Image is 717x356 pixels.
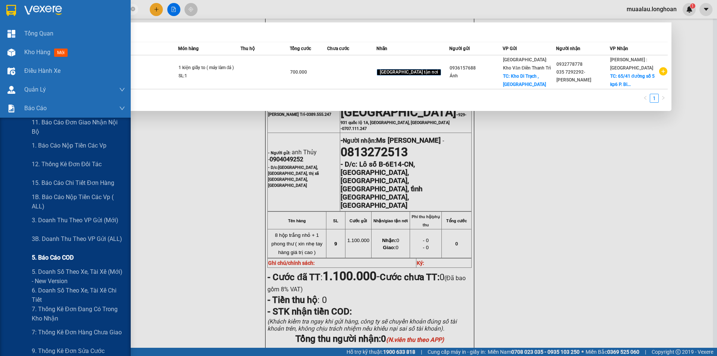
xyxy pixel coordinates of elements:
[7,67,15,75] img: warehouse-icon
[650,94,658,102] a: 1
[32,216,118,225] span: 3. Doanh Thu theo VP Gửi (mới)
[24,66,60,75] span: Điều hành xe
[24,29,53,38] span: Tổng Quan
[659,94,668,103] button: right
[610,46,628,51] span: VP Nhận
[32,160,102,169] span: 12. Thống kê đơn đối tác
[54,49,68,57] span: mới
[503,74,546,87] span: TC: Kho Di Trạch , [GEOGRAPHIC_DATA]
[32,192,125,211] span: 1B. Báo cáo nộp tiền các vp ( ALL)
[503,57,551,71] span: [GEOGRAPHIC_DATA]: Kho Văn Điển Thanh Trì
[32,178,114,188] span: 15. Báo cáo chi tiết đơn hàng
[503,46,517,51] span: VP Gửi
[131,6,135,13] span: close-circle
[650,94,659,103] li: 1
[376,46,387,51] span: Nhãn
[6,5,16,16] img: logo-vxr
[24,85,46,94] span: Quản Lý
[449,46,470,51] span: Người gửi
[32,234,122,244] span: 3B. Doanh Thu theo VP Gửi (ALL)
[450,64,502,72] div: 0936157688
[179,72,235,80] div: SL: 1
[32,328,122,337] span: 7: Thống kê đơn hàng chưa giao
[24,49,50,56] span: Kho hàng
[7,86,15,94] img: warehouse-icon
[610,57,653,71] span: [PERSON_NAME] : [GEOGRAPHIC_DATA]
[7,30,15,38] img: dashboard-icon
[32,286,125,304] span: 6. Doanh số theo xe, tài xế chi tiết
[119,87,125,93] span: down
[32,304,125,323] span: 7. Thống kê đơn đang có trong kho nhận
[32,118,125,136] span: 11. Báo cáo đơn giao nhận nội bộ
[556,68,609,84] div: 035 7292292- [PERSON_NAME]
[290,69,307,75] span: 700.000
[7,49,15,56] img: warehouse-icon
[32,253,74,262] span: 5. Báo cáo COD
[659,67,667,75] span: plus-circle
[7,105,15,112] img: solution-icon
[661,96,665,100] span: right
[450,72,502,80] div: Ánh
[32,267,125,286] span: 5. Doanh số theo xe, tài xế (mới) - New version
[556,61,609,68] div: 0932778778
[32,141,106,150] span: 1. Báo cáo nộp tiền các vp
[119,105,125,111] span: down
[32,346,105,356] span: 9. Thống kê đơn sửa cước
[179,64,235,72] div: 1 kiện giấy to ( máy làm đá )
[131,7,135,11] span: close-circle
[240,46,255,51] span: Thu hộ
[178,46,199,51] span: Món hàng
[643,96,648,100] span: left
[24,103,47,113] span: Báo cáo
[327,46,349,51] span: Chưa cước
[641,94,650,103] button: left
[556,46,580,51] span: Người nhận
[290,46,311,51] span: Tổng cước
[377,69,441,76] span: [GEOGRAPHIC_DATA] tận nơi
[659,94,668,103] li: Next Page
[610,74,655,87] span: TC: 65/41 đường số 5 kp6 P. Bi...
[641,94,650,103] li: Previous Page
